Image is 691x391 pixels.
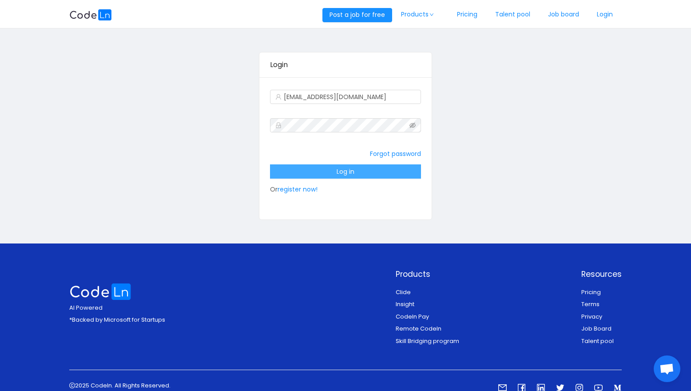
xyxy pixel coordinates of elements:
[275,94,282,100] i: icon: user
[581,324,612,333] a: Job Board
[322,10,392,19] a: Post a job for free
[270,164,421,179] button: Log in
[270,52,421,77] div: Login
[370,149,421,158] a: Forgot password
[396,268,459,280] p: Products
[654,355,680,382] div: Open chat
[69,383,75,388] i: icon: copyright
[69,303,103,312] span: AI Powered
[278,185,318,194] a: register now!
[396,312,429,321] a: Codeln Pay
[581,288,601,296] a: Pricing
[581,312,602,321] a: Privacy
[275,122,282,128] i: icon: lock
[69,315,165,324] p: *Backed by Microsoft for Startups
[429,12,435,17] i: icon: down
[581,268,622,280] p: Resources
[581,337,614,345] a: Talent pool
[409,122,416,128] i: icon: eye-invisible
[69,283,131,300] img: logo
[270,167,421,194] span: Or
[69,381,171,390] p: 2025 Codeln. All Rights Reserved.
[396,288,411,296] a: Clide
[581,300,600,308] a: Terms
[396,300,414,308] a: Insight
[396,337,459,345] a: Skill Bridging program
[69,9,112,20] img: logobg.f302741d.svg
[322,8,392,22] button: Post a job for free
[396,324,441,333] a: Remote Codeln
[270,90,421,104] input: Email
